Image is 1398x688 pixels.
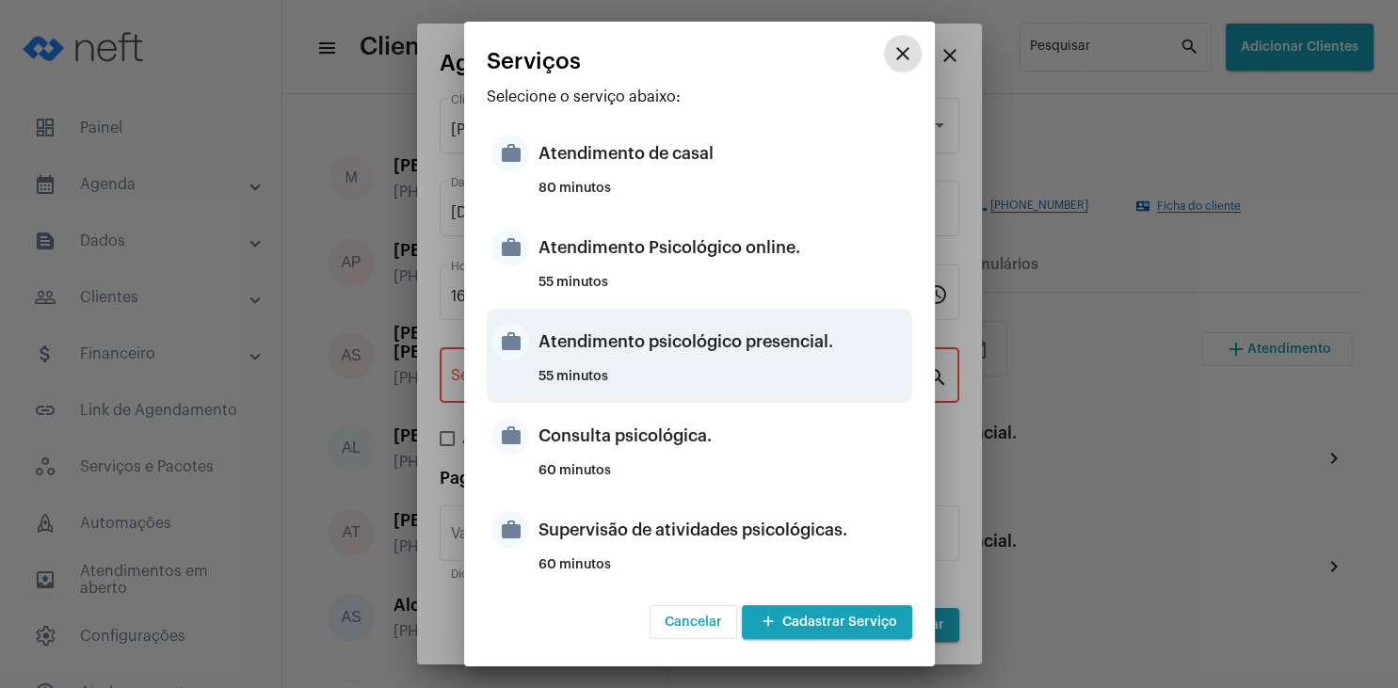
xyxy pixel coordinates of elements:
div: Consulta psicológica. [538,408,908,464]
button: Cancelar [650,605,737,639]
div: 60 minutos [538,464,908,492]
mat-icon: work [491,135,529,172]
div: 60 minutos [538,558,908,586]
button: Cadastrar Serviço [742,605,912,639]
div: 55 minutos [538,370,908,398]
mat-icon: work [491,511,529,549]
mat-icon: close [892,42,914,65]
span: Cancelar [665,616,722,629]
span: Cadastrar Serviço [757,616,897,629]
div: Atendimento psicológico presencial. [538,313,908,370]
div: Atendimento Psicológico online. [538,219,908,276]
div: 80 minutos [538,182,908,210]
p: Selecione o serviço abaixo: [487,88,912,105]
div: Atendimento de casal [538,125,908,182]
span: Serviços [487,49,581,73]
mat-icon: work [491,323,529,360]
div: Supervisão de atividades psicológicas. [538,502,908,558]
mat-icon: work [491,229,529,266]
div: 55 minutos [538,276,908,304]
mat-icon: add [757,610,779,635]
mat-icon: work [491,417,529,455]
